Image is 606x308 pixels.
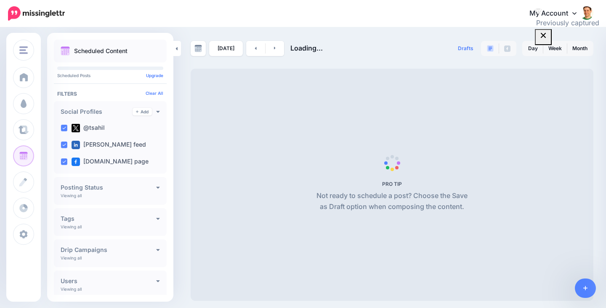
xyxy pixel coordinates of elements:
[146,91,163,96] a: Clear All
[61,185,156,190] h4: Posting Status
[61,255,82,260] p: Viewing all
[313,190,471,212] p: Not ready to schedule a post? Choose the Save as Draft option when composing the content.
[504,46,510,52] img: facebook-grey-square.png
[57,91,163,97] h4: Filters
[72,141,80,149] img: linkedin-square.png
[72,124,80,132] img: twitter-square.png
[61,247,156,253] h4: Drip Campaigns
[57,73,163,78] p: Scheduled Posts
[61,193,82,198] p: Viewing all
[61,278,156,284] h4: Users
[543,42,567,55] a: Week
[61,46,70,56] img: calendar.png
[523,42,543,55] a: Day
[61,109,133,115] h4: Social Profiles
[61,287,82,292] p: Viewing all
[194,45,202,52] img: calendar-grey-darker.png
[8,6,65,21] img: Missinglettr
[72,141,146,149] label: [PERSON_NAME] feed
[487,45,494,52] img: paragraph-boxed.png
[19,46,28,54] img: menu.png
[146,73,163,78] a: Upgrade
[72,158,80,166] img: facebook-square.png
[290,44,323,52] span: Loading...
[521,3,593,24] a: My Account
[72,124,105,132] label: @tsahil
[313,181,471,187] h5: PRO TIP
[133,108,152,115] a: Add
[61,224,82,229] p: Viewing all
[209,41,243,56] a: [DATE]
[74,48,128,54] p: Scheduled Content
[61,216,156,222] h4: Tags
[567,42,593,55] a: Month
[72,158,149,166] label: [DOMAIN_NAME] page
[453,41,478,56] a: Drafts
[458,46,473,51] span: Drafts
